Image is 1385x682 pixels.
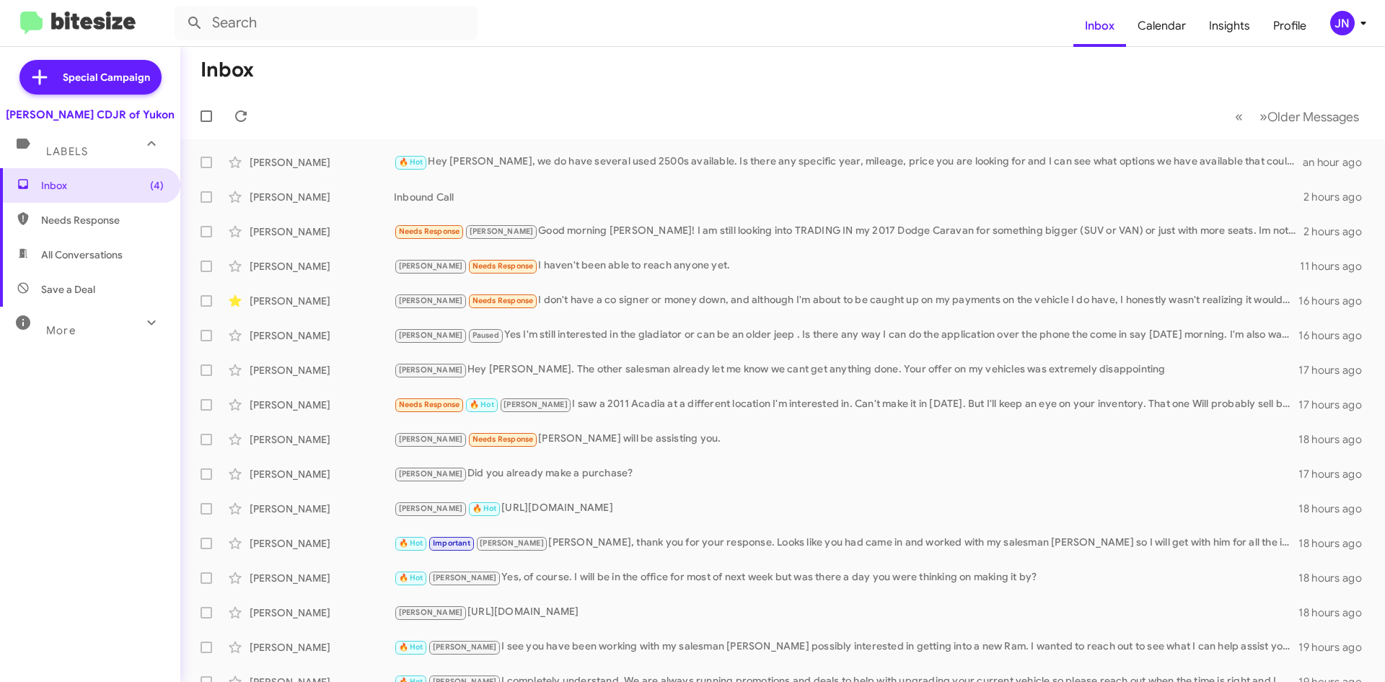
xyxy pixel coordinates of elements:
[394,223,1303,240] div: Good morning [PERSON_NAME]! I am still looking into TRADING IN my 2017 Dodge Caravan for somethin...
[1197,5,1262,47] a: Insights
[1303,190,1373,204] div: 2 hours ago
[1303,155,1373,170] div: an hour ago
[472,434,534,444] span: Needs Response
[394,639,1298,655] div: I see you have been working with my salesman [PERSON_NAME] possibly interested in getting into a ...
[394,500,1298,517] div: [URL][DOMAIN_NAME]
[394,362,1298,378] div: Hey [PERSON_NAME]. The other salesman already let me know we cant get anything done. Your offer o...
[1298,536,1373,551] div: 18 hours ago
[433,573,497,582] span: [PERSON_NAME]
[399,573,423,582] span: 🔥 Hot
[394,535,1298,551] div: [PERSON_NAME], thank you for your response. Looks like you had came in and worked with my salesma...
[1298,363,1373,377] div: 17 hours ago
[250,606,394,620] div: [PERSON_NAME]
[250,155,394,170] div: [PERSON_NAME]
[399,331,463,340] span: [PERSON_NAME]
[394,431,1298,447] div: [PERSON_NAME] will be assisting you.
[433,538,470,548] span: Important
[1298,467,1373,481] div: 17 hours ago
[1330,11,1355,35] div: JN
[394,465,1298,482] div: Did you already make a purchase?
[399,157,423,167] span: 🔥 Hot
[250,571,394,585] div: [PERSON_NAME]
[399,365,463,375] span: [PERSON_NAME]
[63,70,150,84] span: Special Campaign
[250,259,394,274] div: [PERSON_NAME]
[394,569,1298,586] div: Yes, of course. I will be in the office for most of next week but was there a day you were thinki...
[41,282,95,297] span: Save a Deal
[46,145,88,158] span: Labels
[1262,5,1318,47] a: Profile
[250,502,394,516] div: [PERSON_NAME]
[1235,108,1243,126] span: «
[433,642,497,652] span: [PERSON_NAME]
[394,604,1298,621] div: [URL][DOMAIN_NAME]
[399,469,463,478] span: [PERSON_NAME]
[250,294,394,308] div: [PERSON_NAME]
[1298,328,1373,343] div: 16 hours ago
[250,328,394,343] div: [PERSON_NAME]
[399,434,463,444] span: [PERSON_NAME]
[472,331,499,340] span: Paused
[399,400,460,409] span: Needs Response
[399,227,460,236] span: Needs Response
[470,227,534,236] span: [PERSON_NAME]
[175,6,478,40] input: Search
[1298,606,1373,620] div: 18 hours ago
[250,536,394,551] div: [PERSON_NAME]
[250,640,394,655] div: [PERSON_NAME]
[1226,102,1252,131] button: Previous
[1303,224,1373,239] div: 2 hours ago
[480,538,544,548] span: [PERSON_NAME]
[250,363,394,377] div: [PERSON_NAME]
[250,467,394,481] div: [PERSON_NAME]
[399,296,463,305] span: [PERSON_NAME]
[201,58,254,82] h1: Inbox
[394,327,1298,344] div: Yes I'm still interested in the gladiator or can be an older jeep . Is there any way I can do the...
[394,154,1303,170] div: Hey [PERSON_NAME], we do have several used 2500s available. Is there any specific year, mileage, ...
[1251,102,1368,131] button: Next
[1298,640,1373,655] div: 19 hours ago
[250,190,394,204] div: [PERSON_NAME]
[399,261,463,271] span: [PERSON_NAME]
[472,296,534,305] span: Needs Response
[1298,294,1373,308] div: 16 hours ago
[19,60,162,95] a: Special Campaign
[1267,109,1359,125] span: Older Messages
[394,258,1300,274] div: I haven't been able to reach anyone yet.
[1298,571,1373,585] div: 18 hours ago
[41,178,164,193] span: Inbox
[394,190,1303,204] div: Inbound Call
[399,504,463,513] span: [PERSON_NAME]
[1227,102,1368,131] nav: Page navigation example
[472,261,534,271] span: Needs Response
[41,213,164,227] span: Needs Response
[399,608,463,617] span: [PERSON_NAME]
[150,178,164,193] span: (4)
[41,248,123,262] span: All Conversations
[1300,259,1373,274] div: 11 hours ago
[46,324,76,337] span: More
[1318,11,1369,35] button: JN
[250,224,394,239] div: [PERSON_NAME]
[1298,432,1373,447] div: 18 hours ago
[394,396,1298,413] div: I saw a 2011 Acadia at a different location I'm interested in. Can't make it in [DATE]. But I'll ...
[472,504,497,513] span: 🔥 Hot
[250,398,394,412] div: [PERSON_NAME]
[1126,5,1197,47] a: Calendar
[394,292,1298,309] div: I don't have a co signer or money down, and although I'm about to be caught up on my payments on ...
[399,642,423,652] span: 🔥 Hot
[6,108,175,122] div: [PERSON_NAME] CDJR of Yukon
[1073,5,1126,47] a: Inbox
[1259,108,1267,126] span: »
[399,538,423,548] span: 🔥 Hot
[1298,398,1373,412] div: 17 hours ago
[250,432,394,447] div: [PERSON_NAME]
[470,400,494,409] span: 🔥 Hot
[1298,502,1373,516] div: 18 hours ago
[504,400,568,409] span: [PERSON_NAME]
